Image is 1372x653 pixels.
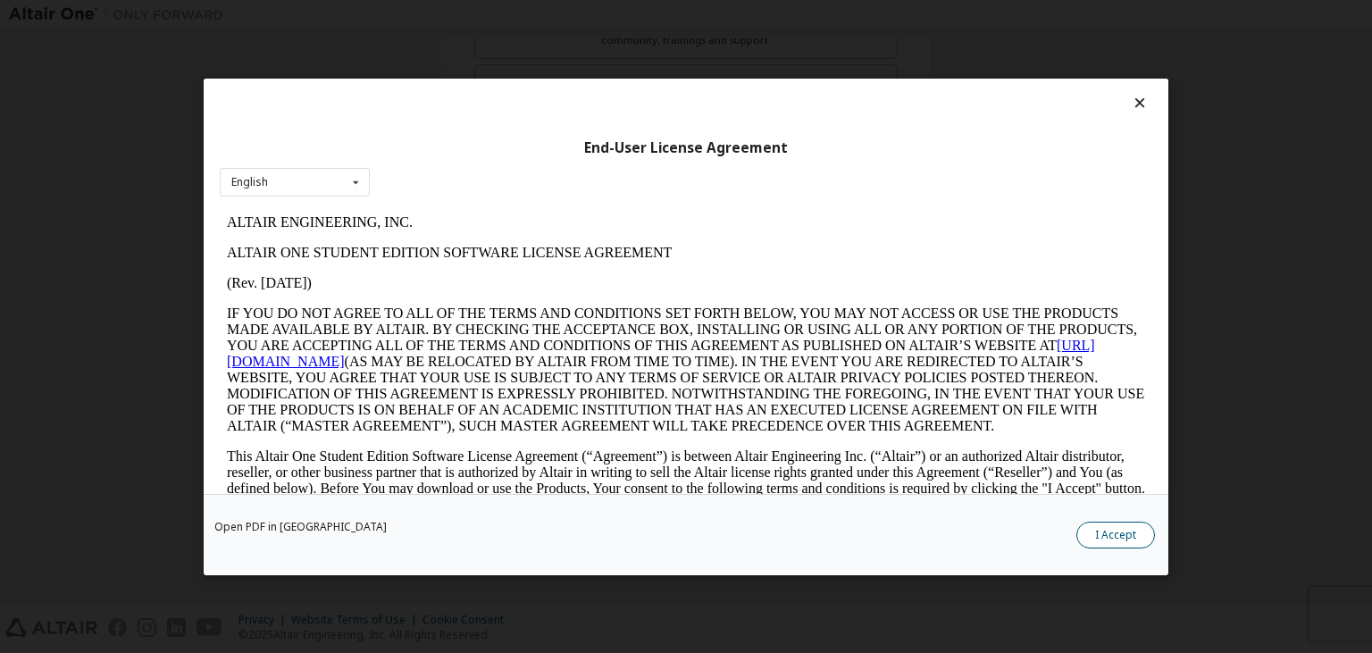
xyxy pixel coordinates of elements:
a: Open PDF in [GEOGRAPHIC_DATA] [214,521,387,532]
p: IF YOU DO NOT AGREE TO ALL OF THE TERMS AND CONDITIONS SET FORTH BELOW, YOU MAY NOT ACCESS OR USE... [7,98,925,227]
p: (Rev. [DATE]) [7,68,925,84]
div: English [231,177,268,188]
button: I Accept [1076,521,1155,548]
a: [URL][DOMAIN_NAME] [7,130,875,162]
p: ALTAIR ENGINEERING, INC. [7,7,925,23]
div: End-User License Agreement [220,138,1152,156]
p: ALTAIR ONE STUDENT EDITION SOFTWARE LICENSE AGREEMENT [7,38,925,54]
p: This Altair One Student Edition Software License Agreement (“Agreement”) is between Altair Engine... [7,241,925,306]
